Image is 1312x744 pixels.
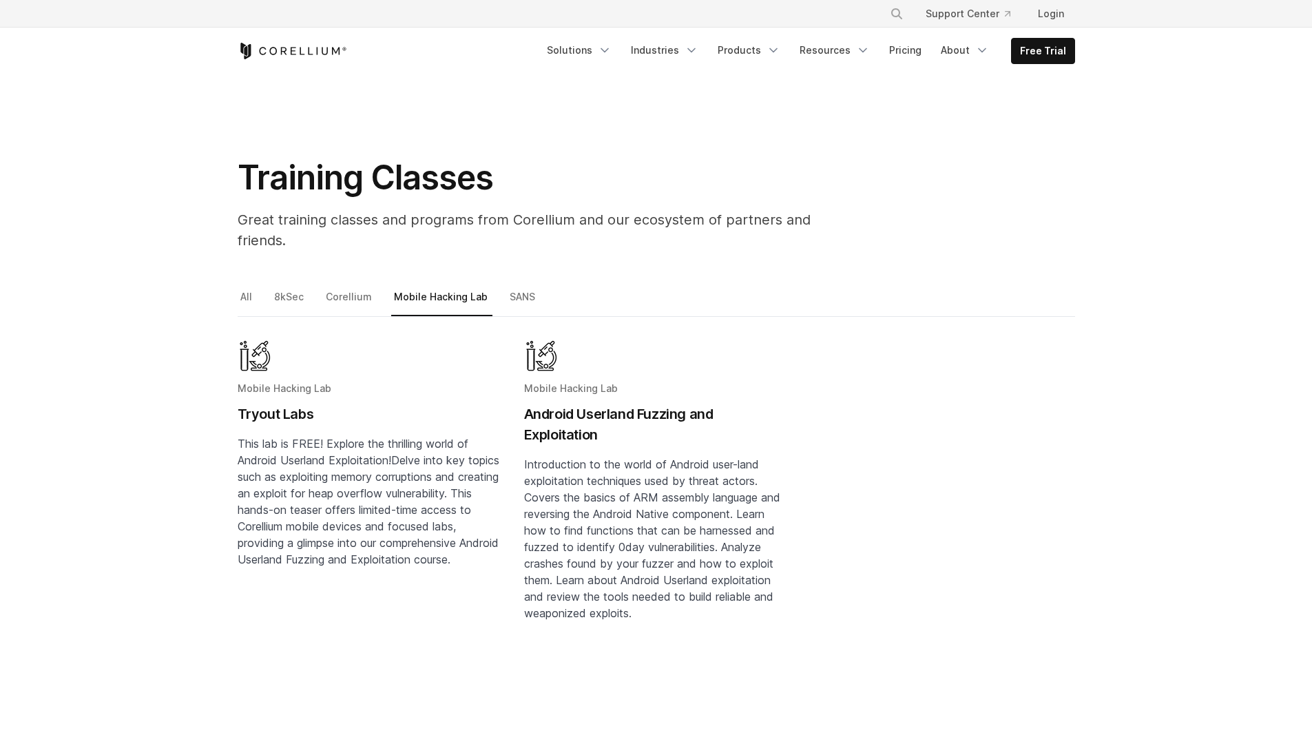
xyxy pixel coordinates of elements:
span: Mobile Hacking Lab [524,382,618,394]
a: Free Trial [1012,39,1074,63]
a: 8kSec [271,288,309,317]
a: Products [709,38,789,63]
a: Blog post summary: Android Userland Fuzzing and Exploitation [524,339,789,682]
img: Mobile Hacking Lab - Graphic Only [524,339,559,373]
span: Mobile Hacking Lab [238,382,331,394]
a: Corellium Home [238,43,347,59]
span: Introduction to the world of Android user-land exploitation techniques used by threat actors. Cov... [524,457,780,620]
a: Mobile Hacking Lab [391,288,492,317]
a: Blog post summary: Tryout Labs [238,339,502,682]
div: Navigation Menu [873,1,1075,26]
a: SANS [507,288,540,317]
a: Support Center [915,1,1021,26]
span: This lab is FREE! Explore the thrilling world of Android Userland Exploitation! [238,437,468,467]
h2: Android Userland Fuzzing and Exploitation [524,404,789,445]
div: Navigation Menu [539,38,1075,64]
p: Great training classes and programs from Corellium and our ecosystem of partners and friends. [238,209,857,251]
span: Delve into key topics such as exploiting memory corruptions and creating an exploit for heap over... [238,453,499,566]
a: Industries [623,38,707,63]
a: About [933,38,997,63]
a: All [238,288,257,317]
h1: Training Classes [238,157,857,198]
img: Mobile Hacking Lab - Graphic Only [238,339,272,373]
a: Solutions [539,38,620,63]
a: Login [1027,1,1075,26]
a: Corellium [323,288,377,317]
a: Resources [791,38,878,63]
a: Pricing [881,38,930,63]
h2: Tryout Labs [238,404,502,424]
button: Search [884,1,909,26]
